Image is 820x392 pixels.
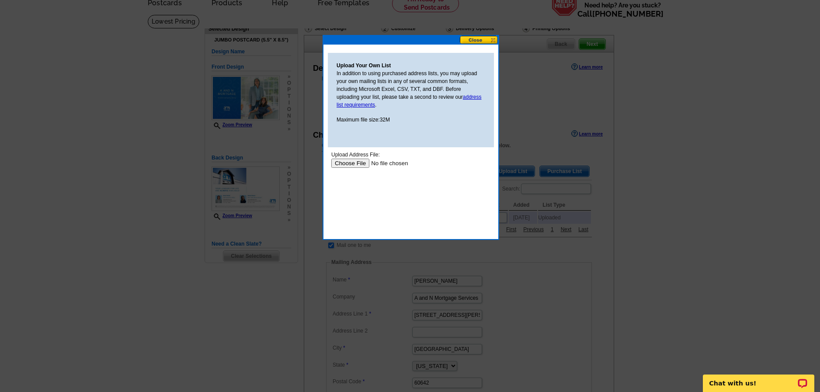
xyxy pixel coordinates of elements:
[337,116,485,124] p: Maximum file size:
[337,62,391,69] strong: Upload Your Own List
[697,364,820,392] iframe: LiveChat chat widget
[380,117,390,123] span: 32M
[337,69,485,109] p: In addition to using purchased address lists, you may upload your own mailing lists in any of sev...
[3,3,163,11] div: Upload Address File:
